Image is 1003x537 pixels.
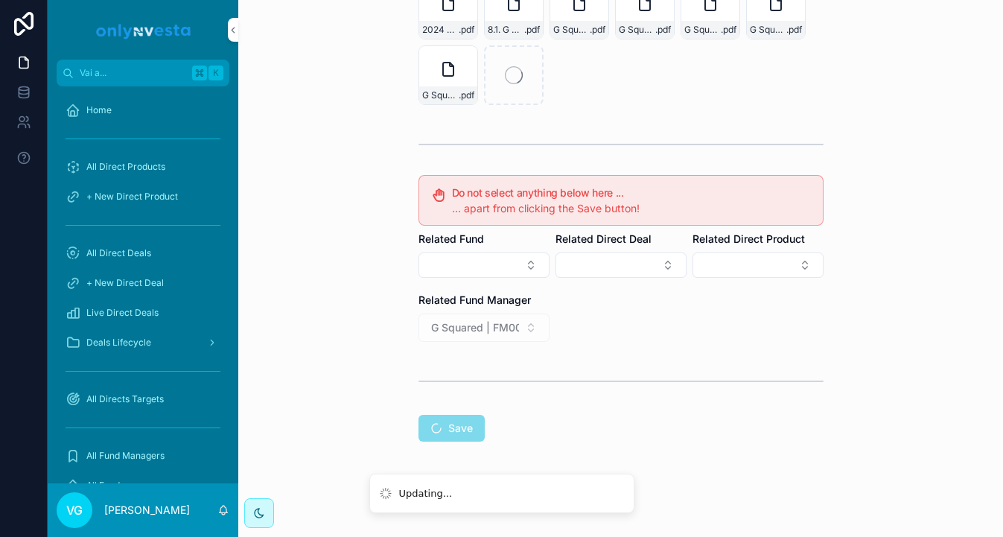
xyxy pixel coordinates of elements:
[555,232,652,245] span: Related Direct Deal
[422,89,459,101] span: G Squared VI Teaser -- [DATE] v3
[684,24,721,36] span: G Squared VI -- SOI v7.12.24
[57,329,229,356] a: Deals Lifecycle
[452,202,640,215] span: ... apart from clicking the Save button!
[94,18,192,42] img: Logo dell'app
[80,67,106,78] font: Vai a...
[66,501,83,519] span: VG
[57,60,229,86] button: Vai a...K
[590,24,605,36] span: .pdf
[57,240,229,267] a: All Direct Deals
[418,252,550,278] button: Select Button
[488,24,524,36] span: 8.1. G Squared Track Record [DATE] - Funds I-VI (1)
[57,299,229,326] a: Live Direct Deals
[86,104,112,116] span: Home
[57,442,229,469] a: All Fund Managers
[786,24,802,36] span: .pdf
[692,252,824,278] button: Select Button
[721,24,736,36] span: .pdf
[57,153,229,180] a: All Direct Products
[86,393,164,405] span: All Directs Targets
[86,277,164,289] span: + New Direct Deal
[619,24,655,36] span: G Squared VI -- SOI v4.16.2024
[422,24,459,36] span: 2024 LP Meeting - Event Highlights & Presentation Materials
[86,450,165,462] span: All Fund Managers
[86,161,165,173] span: All Direct Products
[104,503,190,518] p: [PERSON_NAME]
[555,252,687,278] button: Select Button
[524,24,540,36] span: .pdf
[57,386,229,413] a: All Directs Targets
[452,188,811,198] h5: Do not select anything below here ...
[692,232,805,245] span: Related Direct Product
[750,24,786,36] span: G Squared VI .vFinal
[86,191,178,203] span: + New Direct Product
[57,97,229,124] a: Home
[459,24,474,36] span: .pdf
[57,472,229,499] a: All Funds
[86,247,151,259] span: All Direct Deals
[86,307,159,319] span: Live Direct Deals
[57,183,229,210] a: + New Direct Product
[452,201,811,216] div: ... apart from clicking the Save button!
[459,89,474,101] span: .pdf
[655,24,671,36] span: .pdf
[86,337,151,349] span: Deals Lifecycle
[57,270,229,296] a: + New Direct Deal
[399,486,453,501] div: Updating...
[48,86,238,483] div: contenuto scorrevole
[213,67,219,78] font: K
[418,293,531,306] span: Related Fund Manager
[418,232,484,245] span: Related Fund
[553,24,590,36] span: G Squared VI -- [DATE]
[86,480,124,492] span: All Funds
